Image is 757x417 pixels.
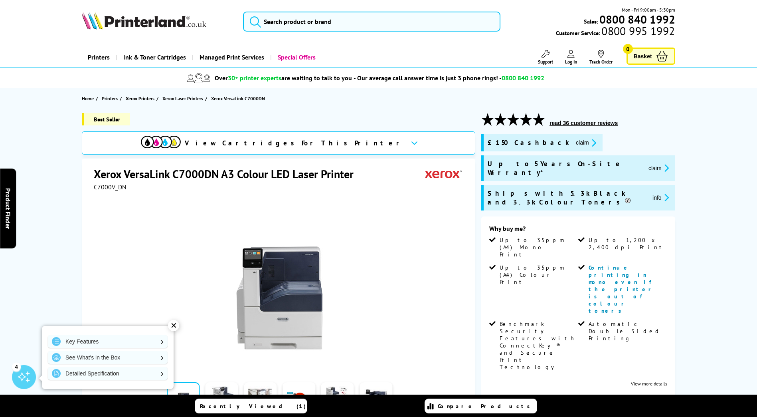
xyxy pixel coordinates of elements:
[589,320,665,342] span: Automatic Double Sided Printing
[598,16,675,23] a: 0800 840 1992
[116,47,192,68] a: Ink & Toner Cartridges
[589,264,656,314] span: Continue printing in mono even if the printer is out of colour toners
[538,50,553,65] a: Support
[354,74,544,82] span: - Our average call answer time is just 3 phone rings! -
[4,188,12,229] span: Product Finder
[123,47,186,68] span: Ink & Toner Cartridges
[547,119,620,127] button: read 36 customer reviews
[126,94,156,103] a: Xerox Printers
[488,138,569,147] span: £150 Cashback
[48,367,168,380] a: Detailed Specification
[102,94,120,103] a: Printers
[82,94,96,103] a: Home
[192,47,270,68] a: Managed Print Services
[200,403,306,410] span: Recently Viewed (1)
[500,264,576,286] span: Up to 35ppm (A4) Colour Print
[623,44,633,54] span: 0
[565,50,577,65] a: Log In
[168,320,179,331] div: ✕
[425,399,537,413] a: Compare Products
[502,74,544,82] span: 0800 840 1992
[141,136,181,148] img: cmyk-icon.svg
[202,207,358,363] img: Xerox VersaLink C7000DN
[162,94,203,103] span: Xerox Laser Printers
[82,12,206,30] img: Printerland Logo
[82,94,94,103] span: Home
[425,167,462,181] img: Xerox
[243,12,500,32] input: Search product or brand
[600,27,675,35] span: 0800 995 1992
[126,94,154,103] span: Xerox Printers
[48,351,168,364] a: See What's in the Box
[573,138,599,147] button: promo-description
[215,74,352,82] span: Over are waiting to talk to you
[211,94,267,103] a: Xerox VersaLink C7000DN
[438,403,534,410] span: Compare Products
[500,236,576,258] span: Up to 35ppm (A4) Mono Print
[82,113,130,125] span: Best Seller
[538,59,553,65] span: Support
[488,159,642,177] span: Up to 5 Years On-Site Warranty*
[631,381,667,387] a: View more details
[627,48,675,65] a: Basket 0
[185,139,404,147] span: View Cartridges For This Printer
[489,224,667,236] div: Why buy me?
[270,47,322,68] a: Special Offers
[94,167,362,181] h1: Xerox VersaLink C7000DN A3 Colour LED Laser Printer
[622,6,675,14] span: Mon - Fri 9:00am - 5:30pm
[584,18,598,25] span: Sales:
[500,320,576,371] span: Benchmark Security Features with ConnectKey® and Secure Print Technology
[162,94,205,103] a: Xerox Laser Printers
[94,183,126,191] span: C7000V_DN
[565,59,577,65] span: Log In
[48,335,168,348] a: Key Features
[589,236,665,251] span: Up to 1,200 x 2,400 dpi Print
[228,74,281,82] span: 30+ printer experts
[12,362,21,371] div: 4
[488,189,646,207] span: Ships with 5.3k Black and 3.3k Colour Toners
[599,12,675,27] b: 0800 840 1992
[211,94,265,103] span: Xerox VersaLink C7000DN
[650,193,671,202] button: promo-description
[195,399,307,413] a: Recently Viewed (1)
[556,27,675,37] span: Customer Service:
[82,47,116,68] a: Printers
[589,50,613,65] a: Track Order
[102,94,118,103] span: Printers
[646,163,671,173] button: promo-description
[82,12,233,31] a: Printerland Logo
[634,51,652,62] span: Basket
